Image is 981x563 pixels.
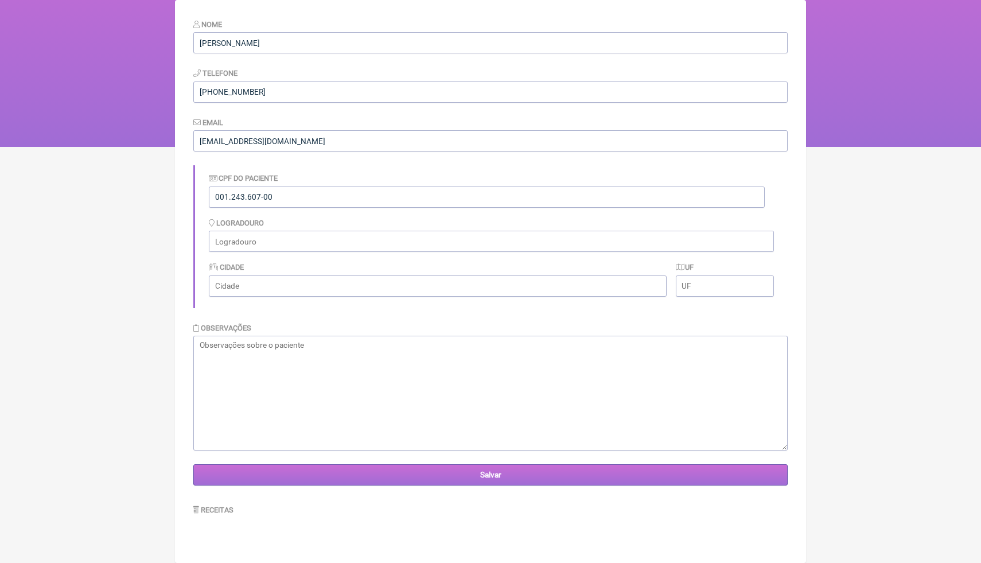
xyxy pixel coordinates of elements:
label: Receitas [193,506,233,514]
label: Observações [193,324,251,332]
input: 21 9124 2137 [193,81,788,103]
label: Telefone [193,69,238,77]
input: Nome do Paciente [193,32,788,53]
input: paciente@email.com [193,130,788,152]
input: Salvar [193,464,788,486]
input: Cidade [209,275,667,297]
label: Cidade [209,263,244,271]
label: Logradouro [209,219,264,227]
input: Identificação do Paciente [209,187,765,208]
label: UF [676,263,694,271]
input: Logradouro [209,231,774,252]
label: Email [193,118,223,127]
label: CPF do Paciente [209,174,278,183]
label: Nome [193,20,222,29]
input: UF [676,275,774,297]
